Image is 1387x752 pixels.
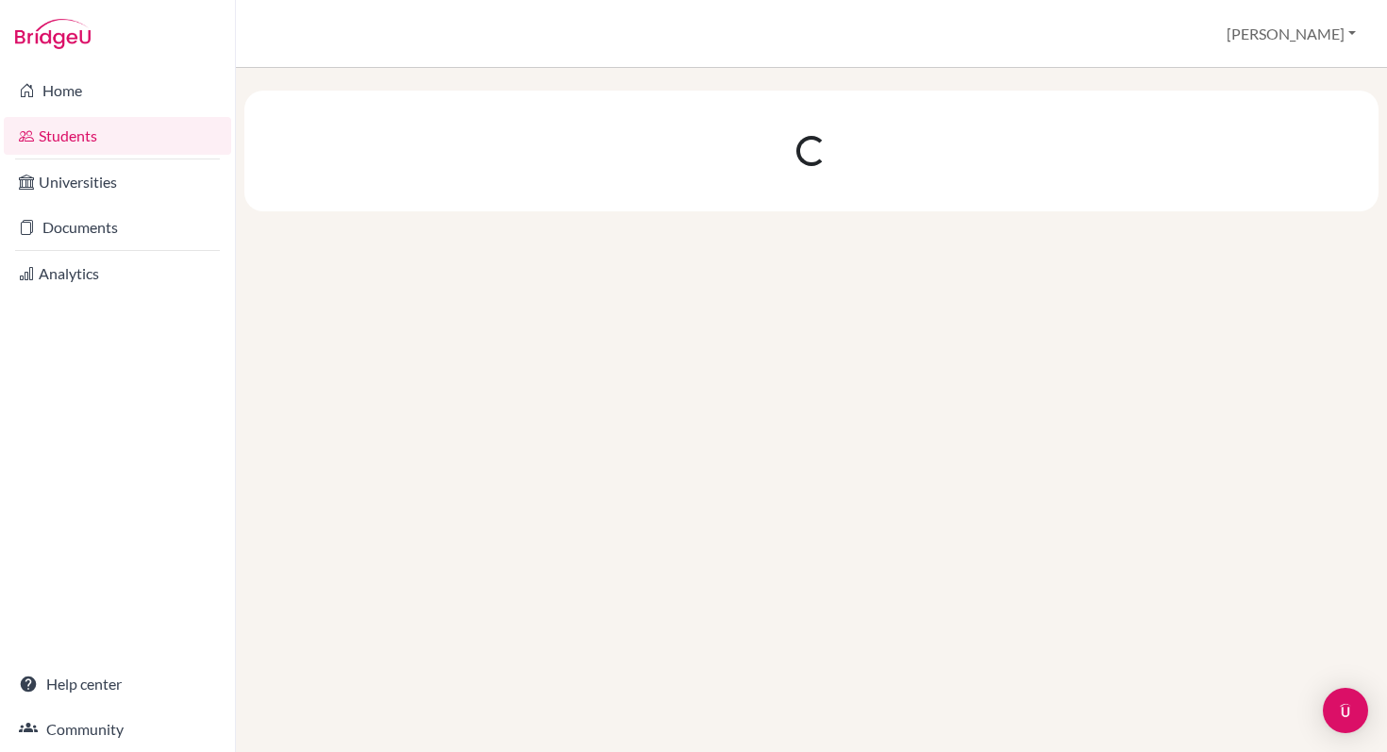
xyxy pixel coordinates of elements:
a: Analytics [4,255,231,292]
div: Open Intercom Messenger [1323,688,1368,733]
a: Universities [4,163,231,201]
img: Bridge-U [15,19,91,49]
a: Help center [4,665,231,703]
a: Documents [4,209,231,246]
button: [PERSON_NAME] [1218,16,1364,52]
a: Community [4,710,231,748]
a: Students [4,117,231,155]
a: Home [4,72,231,109]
